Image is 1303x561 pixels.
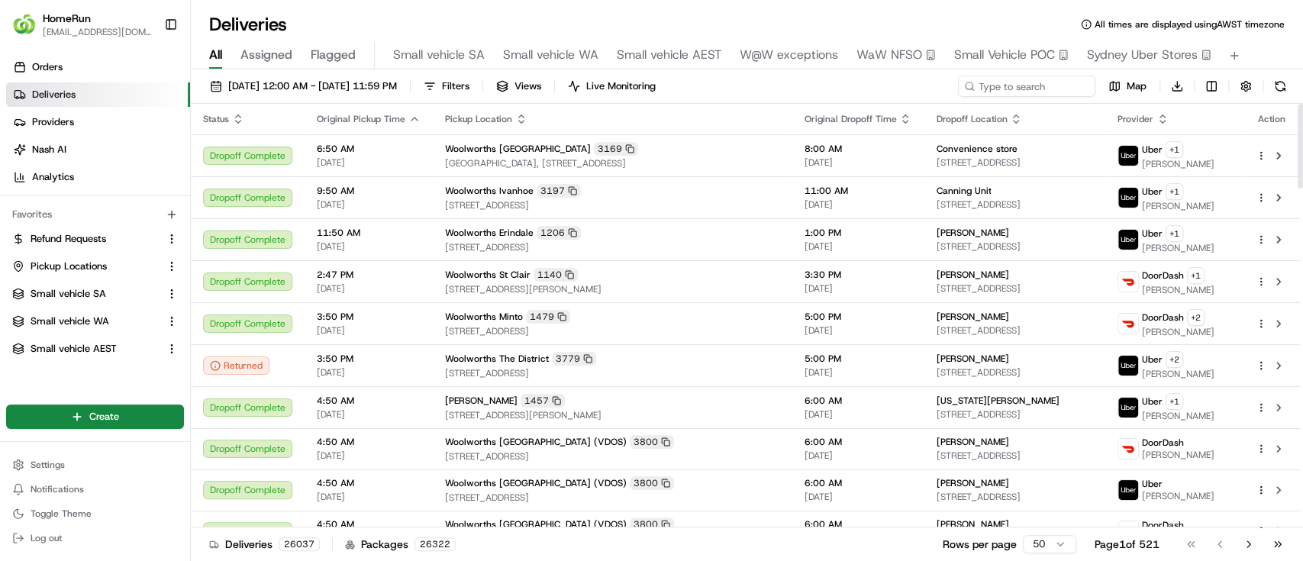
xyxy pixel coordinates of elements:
button: +1 [1166,141,1183,158]
div: 3800 [630,476,674,490]
span: 5:00 PM [804,353,911,365]
span: 6:00 AM [804,436,911,448]
span: Uber [1142,143,1163,156]
img: uber-new-logo.jpeg [1118,480,1138,500]
span: Providers [32,115,74,129]
span: 11:50 AM [317,227,421,239]
button: Views [489,76,548,97]
span: Nash AI [32,143,66,156]
button: Returned [203,356,269,375]
button: +1 [1166,393,1183,410]
span: Pickup Locations [31,260,107,273]
span: Sydney Uber Stores [1087,46,1198,64]
p: Rows per page [943,537,1017,552]
div: 3800 [630,517,674,531]
span: 6:00 AM [804,395,911,407]
span: [PERSON_NAME] [1142,490,1214,502]
div: Favorites [6,202,184,227]
span: Dropoff Location [936,113,1007,125]
span: [DATE] [317,324,421,337]
span: Refund Requests [31,232,106,246]
img: uber-new-logo.jpeg [1118,230,1138,250]
span: Uber [1142,353,1163,366]
span: [PERSON_NAME] [445,395,518,407]
button: +2 [1187,309,1205,326]
span: [PERSON_NAME] [936,269,1008,281]
span: [DATE] [317,156,421,169]
span: [STREET_ADDRESS] [936,156,1092,169]
a: Small vehicle WA [12,314,160,328]
span: [STREET_ADDRESS] [445,450,779,463]
span: [PERSON_NAME] [1142,200,1214,212]
div: 1457 [521,394,565,408]
span: [STREET_ADDRESS] [936,450,1092,462]
button: Live Monitoring [561,76,663,97]
span: [STREET_ADDRESS] [936,408,1092,421]
span: [DATE] [317,240,421,253]
span: Small vehicle WA [503,46,598,64]
img: doordash_logo_v2.png [1118,272,1138,292]
button: Log out [6,527,184,549]
button: +1 [1166,183,1183,200]
span: 6:50 AM [317,143,421,155]
button: HomeRunHomeRun[EMAIL_ADDRESS][DOMAIN_NAME] [6,6,158,43]
span: DoorDash [1142,519,1184,531]
span: Live Monitoring [586,79,656,93]
span: Small vehicle SA [31,287,106,301]
div: Deliveries [209,537,320,552]
span: Uber [1142,395,1163,408]
span: [PERSON_NAME] [1142,158,1214,170]
span: Small vehicle SA [393,46,485,64]
span: [STREET_ADDRESS] [936,240,1092,253]
span: 3:30 PM [804,269,911,281]
span: 6:00 AM [804,477,911,489]
img: HomeRun [12,12,37,37]
span: [PERSON_NAME] [936,518,1008,530]
span: [DATE] [804,156,911,169]
span: Small vehicle AEST [617,46,721,64]
span: [PERSON_NAME] [1142,410,1214,422]
span: Create [89,410,119,424]
span: [STREET_ADDRESS][PERSON_NAME] [445,283,779,295]
span: 4:50 AM [317,436,421,448]
span: DoorDash [1142,269,1184,282]
span: [PERSON_NAME] [1142,284,1214,296]
span: [DATE] [317,282,421,295]
a: Orders [6,55,190,79]
button: Toggle Theme [6,503,184,524]
span: Woolworths [GEOGRAPHIC_DATA] [445,143,591,155]
a: Providers [6,110,190,134]
span: 3:50 PM [317,311,421,323]
div: Page 1 of 521 [1095,537,1159,552]
span: [DATE] [317,198,421,211]
span: Settings [31,459,65,471]
div: 1479 [526,310,570,324]
span: [DATE] [804,366,911,379]
button: Create [6,405,184,429]
span: 3:50 PM [317,353,421,365]
span: 9:50 AM [317,185,421,197]
div: 1140 [534,268,578,282]
span: Flagged [311,46,356,64]
img: uber-new-logo.jpeg [1118,356,1138,376]
div: 26037 [279,537,320,551]
span: [DATE] [804,450,911,462]
span: [PERSON_NAME] [936,477,1008,489]
div: 3800 [630,435,674,449]
span: [PERSON_NAME] [936,227,1008,239]
div: Action [1256,113,1288,125]
a: Small vehicle SA [12,287,160,301]
span: Status [203,113,229,125]
span: Woolworths [GEOGRAPHIC_DATA] (VDOS) [445,436,627,448]
span: [PERSON_NAME] [936,353,1008,365]
span: DoorDash [1142,437,1184,449]
span: [DATE] [804,408,911,421]
button: [DATE] 12:00 AM - [DATE] 11:59 PM [203,76,404,97]
span: [US_STATE][PERSON_NAME] [936,395,1059,407]
span: HomeRun [43,11,91,26]
span: 6:00 AM [804,518,911,530]
span: 11:00 AM [804,185,911,197]
img: uber-new-logo.jpeg [1118,146,1138,166]
img: doordash_logo_v2.png [1118,439,1138,459]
